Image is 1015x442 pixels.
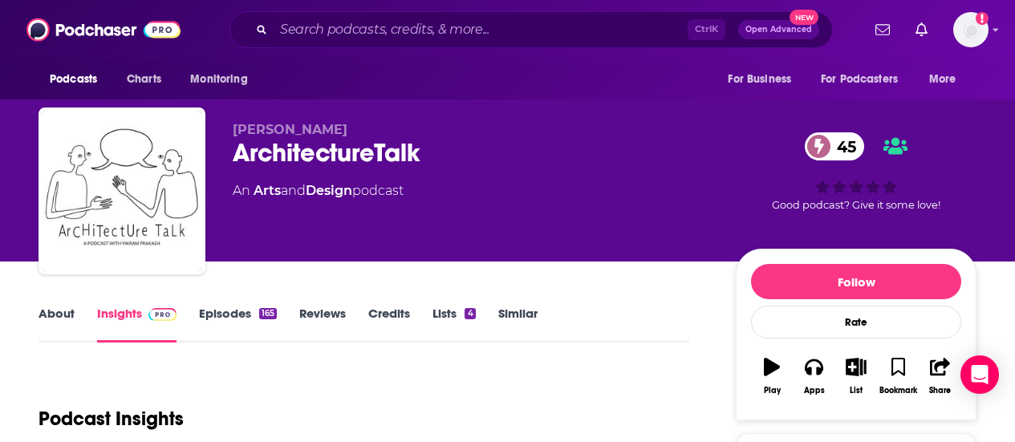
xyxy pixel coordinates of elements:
img: User Profile [953,12,989,47]
a: Arts [254,183,281,198]
div: Search podcasts, credits, & more... [229,11,833,48]
button: Show profile menu [953,12,989,47]
button: Play [751,347,793,405]
div: 45Good podcast? Give it some love! [736,122,976,221]
button: Open AdvancedNew [738,20,819,39]
div: Share [929,386,951,395]
a: Lists4 [432,306,475,343]
img: Podchaser Pro [148,308,177,321]
a: Reviews [299,306,346,343]
div: Bookmark [879,386,917,395]
a: Credits [368,306,410,343]
img: Podchaser - Follow, Share and Rate Podcasts [26,14,181,45]
button: open menu [179,64,268,95]
span: Ctrl K [688,19,725,40]
button: Share [920,347,961,405]
span: Charts [127,68,161,91]
span: Monitoring [190,68,247,91]
h1: Podcast Insights [39,407,184,431]
div: List [850,386,863,395]
button: Follow [751,264,961,299]
button: List [835,347,877,405]
button: open menu [918,64,976,95]
input: Search podcasts, credits, & more... [274,17,688,43]
div: An podcast [233,181,404,201]
span: More [929,68,956,91]
button: Bookmark [877,347,919,405]
a: InsightsPodchaser Pro [97,306,177,343]
span: and [281,183,306,198]
a: Show notifications dropdown [869,16,896,43]
span: Logged in as tfnewsroom [953,12,989,47]
a: Charts [116,64,171,95]
button: open menu [717,64,811,95]
a: Episodes165 [199,306,277,343]
span: New [790,10,818,25]
a: 45 [805,132,864,160]
div: 165 [259,308,277,319]
div: Apps [804,386,825,395]
div: Rate [751,306,961,339]
span: For Business [728,68,791,91]
div: Open Intercom Messenger [960,355,999,394]
svg: Add a profile image [976,12,989,25]
a: About [39,306,75,343]
span: 45 [821,132,864,160]
span: For Podcasters [821,68,898,91]
button: open menu [39,64,118,95]
span: Open Advanced [745,26,812,34]
span: Podcasts [50,68,97,91]
a: Show notifications dropdown [909,16,934,43]
button: open menu [810,64,921,95]
span: Good podcast? Give it some love! [772,199,940,211]
div: 4 [465,308,475,319]
div: Play [764,386,781,395]
a: Similar [498,306,538,343]
button: Apps [793,347,834,405]
a: Design [306,183,352,198]
span: [PERSON_NAME] [233,122,347,137]
img: ArchitectureTalk [42,111,202,271]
